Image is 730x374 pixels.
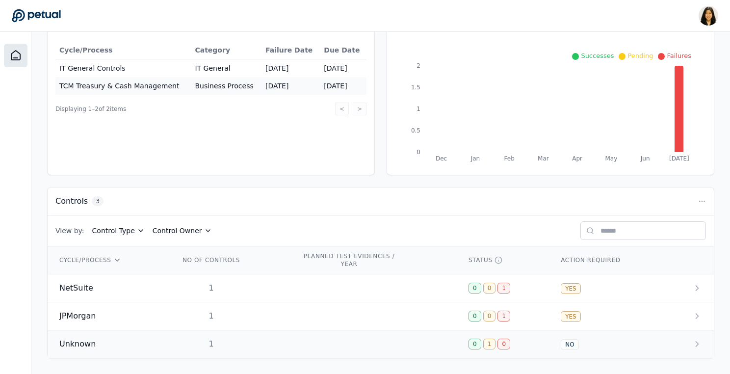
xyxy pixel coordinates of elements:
td: [DATE] [320,77,366,95]
div: YES [561,311,581,322]
div: 0 [469,283,481,294]
tspan: May [605,155,617,162]
td: IT General Controls [55,59,191,78]
span: Pending [627,52,653,59]
tspan: 2 [417,62,420,69]
td: [DATE] [261,59,320,78]
button: Control Owner [153,226,212,236]
div: STATUS [469,256,537,264]
div: 1 [180,310,243,322]
span: Successes [581,52,614,59]
h3: Controls [55,195,88,207]
td: [DATE] [261,77,320,95]
span: NetSuite [59,282,93,294]
tspan: Dec [436,155,447,162]
th: Due Date [320,41,366,59]
div: PLANNED TEST EVIDENCES / YEAR [302,252,396,268]
td: Business Process [191,77,261,95]
tspan: 1.5 [411,84,420,91]
tspan: Jan [470,155,480,162]
button: > [353,103,366,115]
span: Failures [667,52,691,59]
div: CYCLE/PROCESS [59,256,156,264]
button: < [335,103,349,115]
div: 0 [497,339,510,349]
div: 1 [497,311,510,321]
div: 1 [180,338,243,350]
tspan: Jun [640,155,650,162]
tspan: Mar [538,155,549,162]
tspan: 1 [417,106,420,112]
tspan: 0.5 [411,127,420,134]
tspan: 0 [417,149,420,156]
div: NO OF CONTROLS [180,256,243,264]
div: 0 [483,283,496,294]
tspan: Apr [572,155,582,162]
span: Unknown [59,338,96,350]
button: Control Type [92,226,145,236]
td: TCM Treasury & Cash Management [55,77,191,95]
td: IT General [191,59,261,78]
td: [DATE] [320,59,366,78]
div: 0 [483,311,496,321]
div: 0 [469,311,481,321]
a: Go to Dashboard [12,9,61,23]
tspan: [DATE] [669,155,689,162]
th: Failure Date [261,41,320,59]
th: ACTION REQUIRED [549,246,667,274]
th: Category [191,41,261,59]
div: 0 [469,339,481,349]
tspan: Feb [504,155,515,162]
div: 1 [483,339,496,349]
span: 3 [92,196,104,206]
th: Cycle/Process [55,41,191,59]
div: 1 [180,282,243,294]
span: View by: [55,226,84,236]
div: NO [561,339,578,350]
div: YES [561,283,581,294]
span: JPMorgan [59,310,96,322]
a: Dashboard [4,44,27,67]
div: 1 [497,283,510,294]
span: Displaying 1– 2 of 2 items [55,105,126,113]
img: Renee Park [699,6,718,26]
